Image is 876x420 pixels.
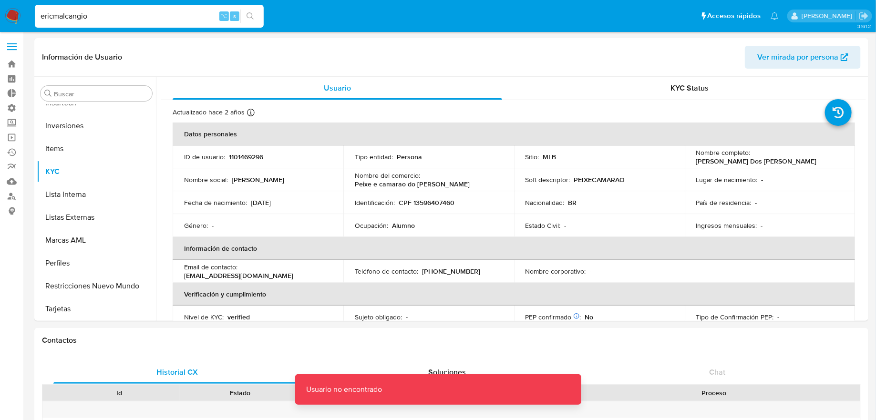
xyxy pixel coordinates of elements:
button: Ver mirada por persona [745,46,861,69]
p: Identificación : [355,198,395,207]
button: Perfiles [37,252,156,275]
p: MLB [543,153,557,161]
p: Nombre del comercio : [355,171,420,180]
button: Marcas AML [37,229,156,252]
button: KYC [37,160,156,183]
span: s [233,11,236,20]
h1: Contactos [42,336,861,345]
p: País de residencia : [696,198,752,207]
p: Nombre corporativo : [526,267,586,276]
button: Inversiones [37,114,156,137]
p: Estado Civil : [526,221,561,230]
p: - [212,221,214,230]
div: Id [66,388,173,398]
p: PEIXECAMARAO [574,175,625,184]
p: [PHONE_NUMBER] [422,267,480,276]
p: Género : [184,221,208,230]
p: Nacionalidad : [526,198,565,207]
th: Información de contacto [173,237,855,260]
span: Accesos rápidos [708,11,761,21]
input: Buscar [54,90,148,98]
p: Sitio : [526,153,539,161]
p: Nivel de KYC : [184,313,224,321]
p: - [761,221,763,230]
p: verified [227,313,250,321]
p: Nombre completo : [696,148,751,157]
input: Buscar usuario o caso... [35,10,264,22]
div: Proceso [575,388,854,398]
button: Tarjetas [37,297,156,320]
p: - [406,313,408,321]
button: Lista Interna [37,183,156,206]
p: PEP confirmado : [526,313,581,321]
p: - [590,267,592,276]
p: Email de contacto : [184,263,237,271]
button: Buscar [44,90,52,97]
div: Estado [186,388,294,398]
a: Salir [859,11,869,21]
span: Chat [710,367,726,378]
button: Listas Externas [37,206,156,229]
p: [DATE] [251,198,271,207]
h1: Información de Usuario [42,52,122,62]
p: Tipo de Confirmación PEP : [696,313,774,321]
span: Soluciones [428,367,466,378]
p: Lugar de nacimiento : [696,175,758,184]
th: Datos personales [173,123,855,145]
p: Actualizado hace 2 años [173,108,245,117]
p: - [762,175,763,184]
p: Peixe e camarao do [PERSON_NAME] [355,180,470,188]
p: Fecha de nacimiento : [184,198,247,207]
button: Restricciones Nuevo Mundo [37,275,156,297]
p: Nombre social : [184,175,228,184]
p: Sujeto obligado : [355,313,402,321]
p: Tipo entidad : [355,153,393,161]
p: Persona [397,153,422,161]
p: No [585,313,594,321]
th: Verificación y cumplimiento [173,283,855,306]
span: KYC Status [671,82,709,93]
p: - [565,221,567,230]
a: Notificaciones [771,12,779,20]
p: BR [568,198,577,207]
p: Alumno [392,221,415,230]
p: Ingresos mensuales : [696,221,757,230]
span: Historial CX [156,367,198,378]
p: [EMAIL_ADDRESS][DOMAIN_NAME] [184,271,293,280]
button: search-icon [240,10,260,23]
span: Usuario [324,82,351,93]
button: Items [37,137,156,160]
p: eric.malcangi@mercadolibre.com [802,11,855,20]
p: - [755,198,757,207]
p: Usuario no encontrado [295,374,394,405]
p: 1101469296 [229,153,263,161]
p: - [778,313,780,321]
span: ⌥ [220,11,227,20]
span: Ver mirada por persona [757,46,838,69]
p: ID de usuario : [184,153,225,161]
p: CPF 13596407460 [399,198,454,207]
p: [PERSON_NAME] Dos [PERSON_NAME] [696,157,817,165]
p: Teléfono de contacto : [355,267,418,276]
p: Soft descriptor : [526,175,570,184]
p: Ocupación : [355,221,388,230]
p: [PERSON_NAME] [232,175,284,184]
